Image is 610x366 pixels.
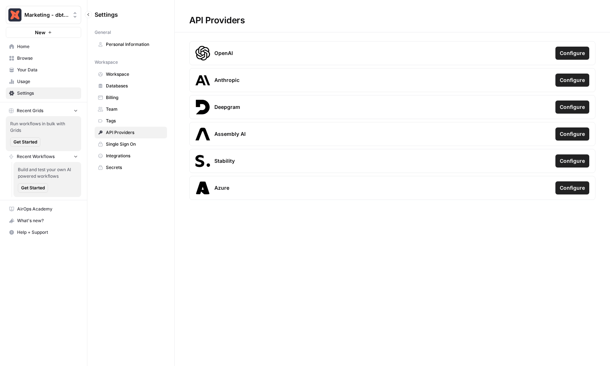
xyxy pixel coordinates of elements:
[17,78,78,85] span: Usage
[555,127,589,141] button: Configure
[95,10,118,19] span: Settings
[95,127,167,138] a: API Providers
[6,52,81,64] a: Browse
[175,15,260,26] div: API Providers
[6,6,81,24] button: Workspace: Marketing - dbt Labs
[95,39,167,50] a: Personal Information
[18,183,48,193] button: Get Started
[6,151,81,162] button: Recent Workflows
[214,103,240,111] span: Deepgram
[95,92,167,103] a: Billing
[17,43,78,50] span: Home
[8,8,21,21] img: Marketing - dbt Labs Logo
[214,76,239,84] span: Anthropic
[106,41,164,48] span: Personal Information
[95,138,167,150] a: Single Sign On
[17,90,78,97] span: Settings
[555,181,589,194] button: Configure
[95,29,111,36] span: General
[17,229,78,236] span: Help + Support
[106,106,164,113] span: Team
[106,141,164,147] span: Single Sign On
[106,71,164,78] span: Workspace
[6,227,81,238] button: Help + Support
[6,203,81,215] a: AirOps Academy
[560,50,585,57] span: Configure
[555,101,589,114] button: Configure
[555,154,589,168] button: Configure
[10,121,77,134] span: Run workflows in bulk with Grids
[13,139,37,145] span: Get Started
[24,11,68,19] span: Marketing - dbt Labs
[95,68,167,80] a: Workspace
[18,166,77,180] span: Build and test your own AI powered workflows
[95,59,118,66] span: Workspace
[214,157,235,165] span: Stability
[21,185,45,191] span: Get Started
[214,50,233,57] span: OpenAI
[560,157,585,165] span: Configure
[560,130,585,138] span: Configure
[17,107,43,114] span: Recent Grids
[95,115,167,127] a: Tags
[35,29,45,36] span: New
[106,118,164,124] span: Tags
[560,103,585,111] span: Configure
[95,150,167,162] a: Integrations
[6,64,81,76] a: Your Data
[95,80,167,92] a: Databases
[6,105,81,116] button: Recent Grids
[6,87,81,99] a: Settings
[95,103,167,115] a: Team
[6,76,81,87] a: Usage
[106,83,164,89] span: Databases
[214,184,229,192] span: Azure
[560,184,585,192] span: Configure
[106,164,164,171] span: Secrets
[17,153,55,160] span: Recent Workflows
[560,76,585,84] span: Configure
[6,27,81,38] button: New
[555,74,589,87] button: Configure
[17,206,78,212] span: AirOps Academy
[106,94,164,101] span: Billing
[6,215,81,227] button: What's new?
[10,137,40,147] button: Get Started
[106,129,164,136] span: API Providers
[555,47,589,60] button: Configure
[6,41,81,52] a: Home
[214,130,246,138] span: Assembly AI
[17,67,78,73] span: Your Data
[106,153,164,159] span: Integrations
[17,55,78,62] span: Browse
[95,162,167,173] a: Secrets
